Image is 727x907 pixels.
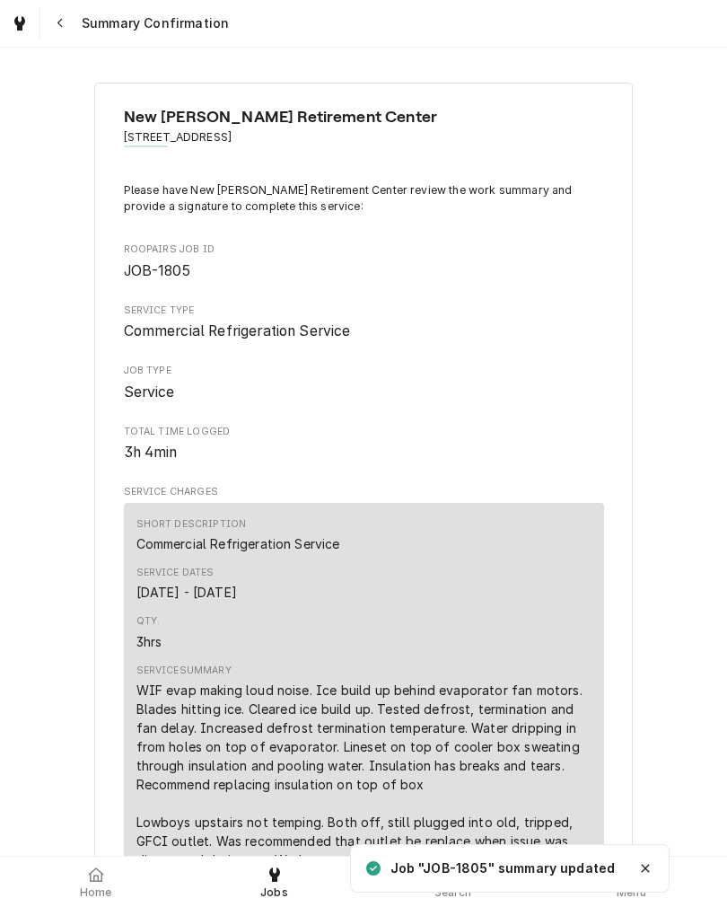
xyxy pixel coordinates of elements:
[124,364,604,378] span: Job Type
[136,534,340,553] div: Short Description
[4,7,36,40] a: Go to Jobs
[124,364,604,402] div: Job Type
[617,885,646,900] span: Menu
[136,614,162,650] div: Quantity
[136,517,247,532] div: Short Description
[124,382,604,403] span: Job Type
[124,503,604,903] div: Line Item
[124,262,190,279] span: JOB-1805
[124,304,604,318] span: Service Type
[44,7,76,40] button: Navigate back
[260,885,288,900] span: Jobs
[124,322,351,339] span: Commercial Refrigeration Service
[76,14,229,32] span: Summary Confirmation
[124,444,178,461] span: 3h 4min
[124,442,604,463] span: Total Time Logged
[124,425,604,463] div: Total Time Logged
[124,485,604,499] span: Service Charges
[136,517,340,553] div: Short Description
[136,614,161,629] div: Qty.
[124,260,604,282] span: Roopairs Job ID
[124,242,604,257] span: Roopairs Job ID
[390,859,618,877] div: Job "JOB-1805" summary updated
[186,860,363,903] a: Jobs
[7,860,184,903] a: Home
[80,885,112,900] span: Home
[136,632,162,651] div: Quantity
[136,681,591,888] div: WIF evap making loud noise. Ice build up behind evaporator fan motors. Blades hitting ice. Cleare...
[124,129,604,145] span: Address
[124,383,175,401] span: Service
[124,105,604,160] div: Client Information
[136,664,232,678] div: Service Summary
[136,583,237,602] div: Service Dates
[124,304,604,342] div: Service Type
[124,105,604,129] span: Name
[124,425,604,439] span: Total Time Logged
[136,566,237,602] div: Service Dates
[124,182,604,216] p: Please have New [PERSON_NAME] Retirement Center review the work summary and provide a signature t...
[136,566,215,580] div: Service Dates
[124,242,604,281] div: Roopairs Job ID
[124,321,604,342] span: Service Type
[434,885,472,900] span: Search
